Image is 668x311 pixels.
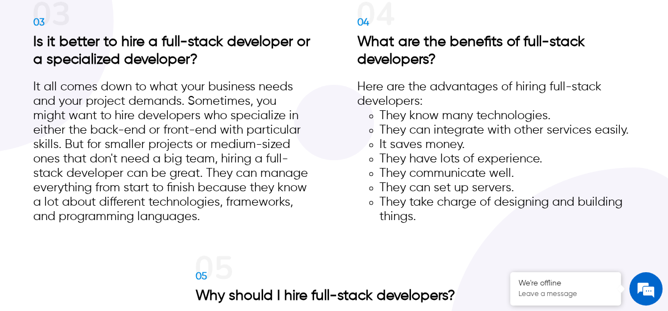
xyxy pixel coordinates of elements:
[518,290,613,299] p: Leave a message
[379,137,635,152] li: It saves money.
[33,80,311,224] div: It all comes down to what your business needs and your project demands. Sometimes, you might want...
[182,6,208,32] div: Minimize live chat window
[357,17,369,28] span: 04
[87,187,141,195] em: Driven by SalesIQ
[518,279,613,288] div: We're offline
[379,181,635,195] li: They can set up servers.
[33,34,311,68] h3: Is it better to hire a full-stack developer or a specialized developer?
[76,188,84,195] img: salesiqlogo_leal7QplfZFryJ6FIlVepeu7OftD7mt8q6exU6-34PB8prfIgodN67KcxXM9Y7JQ_.png
[379,109,635,123] li: They know many technologies.
[196,271,207,282] span: 05
[357,80,635,224] div: Here are the advantages of hiring full-stack developers:
[19,67,47,73] img: logo_Zg8I0qSkbAqR2WFHt3p6CTuqpyXMFPubPcD2OT02zFN43Cy9FUNNG3NEPhM_Q1qe_.png
[33,17,45,28] span: 03
[6,200,211,238] textarea: Type your message and click 'Submit'
[379,195,635,224] li: They take charge of designing and building things.
[379,152,635,166] li: They have lots of experience.
[23,88,193,200] span: We are offline. Please leave us a message.
[379,166,635,181] li: They communicate well.
[196,288,473,305] h3: Why should I hire full-stack developers?
[162,238,201,253] em: Submit
[58,62,186,77] div: Leave a message
[379,123,635,137] li: They can integrate with other services easily.
[357,34,635,68] h3: What are the benefits of full-stack developers?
